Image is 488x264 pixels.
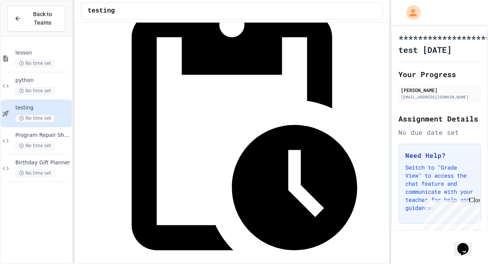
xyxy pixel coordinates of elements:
p: Switch to "Grade View" to access the chat feature and communicate with your teacher for help and ... [405,163,474,212]
h3: Need Help? [405,151,474,160]
span: No time set [15,170,55,177]
iframe: chat widget [421,197,480,231]
span: No time set [15,60,55,67]
h2: Your Progress [398,69,481,80]
button: Back to Teams [7,6,65,31]
span: testing [15,105,70,111]
span: Back to Teams [26,10,59,27]
span: lesson [15,50,70,57]
div: My Account [398,3,423,22]
iframe: chat widget [454,232,480,256]
div: [PERSON_NAME] [401,86,478,94]
div: [EMAIL_ADDRESS][DOMAIN_NAME] [401,94,478,100]
span: testing [88,6,115,16]
span: No time set [15,142,55,150]
span: Program Repair Shop [15,132,70,139]
span: No time set [15,115,55,122]
span: No time set [15,87,55,95]
span: python [15,77,70,84]
div: No due date set [398,128,481,137]
div: Chat with us now!Close [3,3,56,51]
h2: Assignment Details [398,113,481,124]
span: Birthday Gift Planner [15,159,70,166]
